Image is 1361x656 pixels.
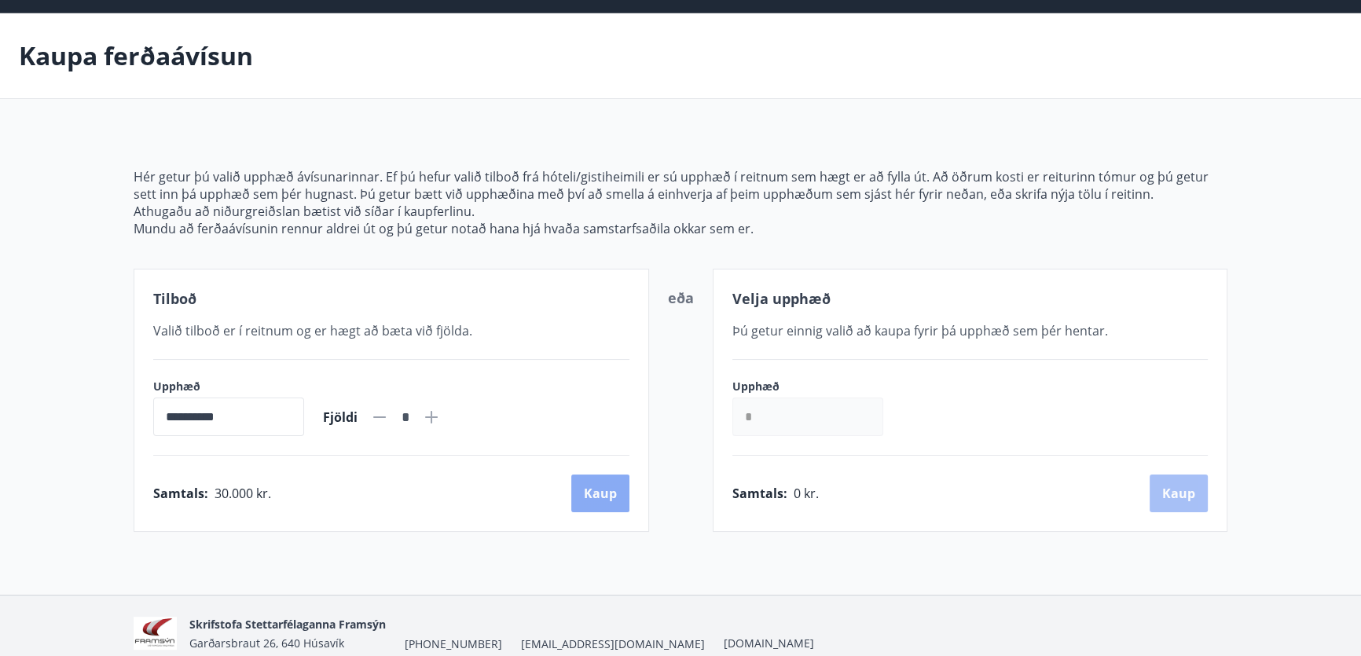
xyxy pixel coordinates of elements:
p: Kaupa ferðaávísun [19,38,253,73]
img: 2nvigE4ME2tDHyUtFJCKmoPAdrXrxEIwuWbaLXEv.png [134,617,177,651]
label: Upphæð [153,379,304,394]
a: [DOMAIN_NAME] [724,636,814,651]
span: Skrifstofa Stettarfélaganna Framsýn [189,617,386,632]
span: 30.000 kr. [215,485,271,502]
span: Samtals : [153,485,208,502]
span: [EMAIL_ADDRESS][DOMAIN_NAME] [521,636,705,652]
span: Valið tilboð er í reitnum og er hægt að bæta við fjölda. [153,322,472,339]
span: 0 kr. [794,485,819,502]
span: Samtals : [732,485,787,502]
span: Þú getur einnig valið að kaupa fyrir þá upphæð sem þér hentar. [732,322,1108,339]
span: Velja upphæð [732,289,831,308]
span: Tilboð [153,289,196,308]
label: Upphæð [732,379,899,394]
span: Garðarsbraut 26, 640 Húsavík [189,636,344,651]
span: Fjöldi [323,409,358,426]
p: Mundu að ferðaávísunin rennur aldrei út og þú getur notað hana hjá hvaða samstarfsaðila okkar sem... [134,220,1227,237]
button: Kaup [571,475,629,512]
p: Hér getur þú valið upphæð ávísunarinnar. Ef þú hefur valið tilboð frá hóteli/gistiheimili er sú u... [134,168,1227,203]
p: Athugaðu að niðurgreiðslan bætist við síðar í kaupferlinu. [134,203,1227,220]
span: eða [668,288,694,307]
span: [PHONE_NUMBER] [405,636,502,652]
